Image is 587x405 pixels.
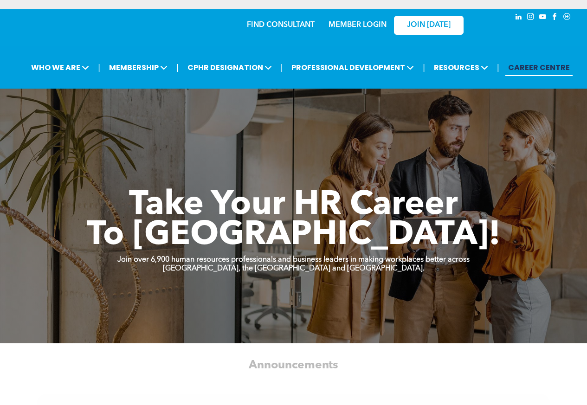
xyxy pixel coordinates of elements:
[562,12,572,24] a: Social network
[129,189,458,222] span: Take Your HR Career
[289,59,417,76] span: PROFESSIONAL DEVELOPMENT
[98,58,100,77] li: |
[394,16,464,35] a: JOIN [DATE]
[526,12,536,24] a: instagram
[497,58,499,77] li: |
[249,359,338,371] span: Announcements
[281,58,283,77] li: |
[423,58,425,77] li: |
[505,59,573,76] a: CAREER CENTRE
[550,12,560,24] a: facebook
[176,58,179,77] li: |
[185,59,275,76] span: CPHR DESIGNATION
[247,21,315,29] a: FIND CONSULTANT
[87,219,501,252] span: To [GEOGRAPHIC_DATA]!
[329,21,387,29] a: MEMBER LOGIN
[117,256,470,264] strong: Join over 6,900 human resources professionals and business leaders in making workplaces better ac...
[514,12,524,24] a: linkedin
[106,59,170,76] span: MEMBERSHIP
[163,265,425,272] strong: [GEOGRAPHIC_DATA], the [GEOGRAPHIC_DATA] and [GEOGRAPHIC_DATA].
[431,59,491,76] span: RESOURCES
[407,21,451,30] span: JOIN [DATE]
[538,12,548,24] a: youtube
[28,59,92,76] span: WHO WE ARE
